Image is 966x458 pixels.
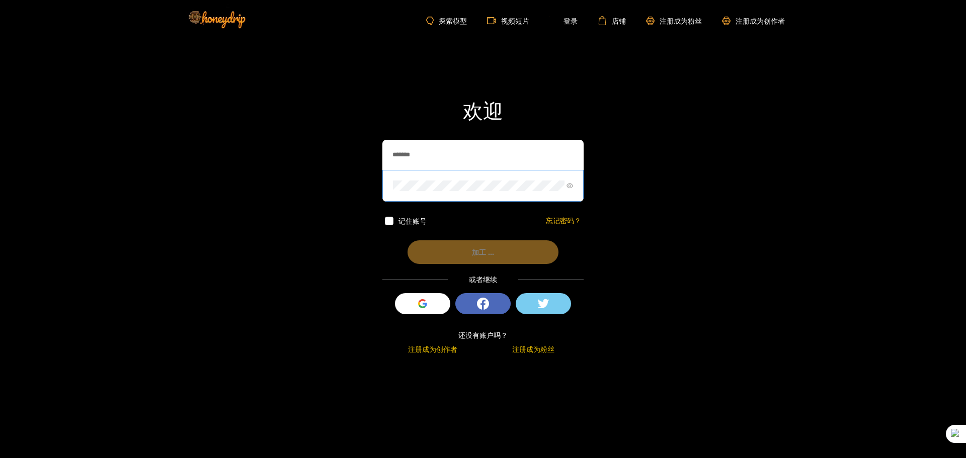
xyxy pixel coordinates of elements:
[472,248,494,256] font: 加工 ...
[660,17,702,25] font: 注册成为粉丝
[598,16,626,25] a: 店铺
[426,17,467,25] a: 探索模型
[469,275,497,284] font: 或者继续
[549,16,578,25] a: 登录
[512,345,554,353] font: 注册成为粉丝
[463,103,503,123] font: 欢迎
[546,217,581,224] font: 忘记密码？
[408,345,457,353] font: 注册成为创作者
[722,17,785,25] a: 注册成为创作者
[563,17,578,25] font: 登录
[458,331,508,339] font: 还没有账户吗？
[567,182,573,189] span: 眼睛
[398,217,427,225] font: 记住账号
[646,17,702,25] a: 注册成为粉丝
[487,16,501,25] span: 摄像机
[487,16,529,25] a: 视频短片
[439,17,467,25] font: 探索模型
[736,17,785,25] font: 注册成为创作者
[501,17,529,25] font: 视频短片
[408,240,558,264] button: 加工 ...
[612,17,626,25] font: 店铺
